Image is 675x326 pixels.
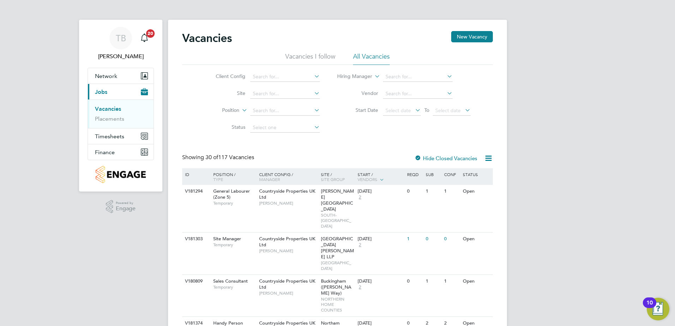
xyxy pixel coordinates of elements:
div: Client Config / [257,168,319,185]
label: Client Config [205,73,245,79]
span: Buckingham ([PERSON_NAME] Way) [321,278,351,296]
span: Site Manager [213,236,241,242]
div: [DATE] [358,188,404,194]
span: Select date [386,107,411,114]
span: [PERSON_NAME] [259,248,317,254]
span: [GEOGRAPHIC_DATA][PERSON_NAME] LLP [321,236,354,260]
span: 117 Vacancies [205,154,254,161]
span: 2 [358,194,362,200]
label: Site [205,90,245,96]
label: Hiring Manager [331,73,372,80]
span: 30 of [205,154,218,161]
div: ID [183,168,208,180]
div: V181303 [183,233,208,246]
a: 20 [137,27,151,49]
a: TB[PERSON_NAME] [88,27,154,61]
span: SOUTH-[GEOGRAPHIC_DATA] [321,212,354,229]
label: Status [205,124,245,130]
button: Network [88,68,154,84]
div: Sub [424,168,442,180]
a: Vacancies [95,105,121,112]
div: 0 [405,185,424,198]
div: 1 [405,233,424,246]
div: Conf [442,168,461,180]
nav: Main navigation [79,20,162,192]
div: Reqd [405,168,424,180]
input: Search for... [383,89,453,99]
h2: Vacancies [182,31,232,45]
span: [PERSON_NAME] [259,290,317,296]
div: Open [461,275,492,288]
a: Go to home page [88,166,154,183]
span: [PERSON_NAME] [259,200,317,206]
div: V180809 [183,275,208,288]
label: Vendor [337,90,378,96]
div: [DATE] [358,236,404,242]
span: TB [116,34,126,43]
input: Search for... [250,106,320,116]
div: Status [461,168,492,180]
div: Site / [319,168,356,185]
input: Search for... [250,72,320,82]
span: Engage [116,206,136,212]
input: Search for... [383,72,453,82]
div: Open [461,185,492,198]
button: New Vacancy [451,31,493,42]
span: Temporary [213,284,256,290]
div: Position / [208,168,257,185]
div: [DATE] [358,278,404,284]
li: Vacancies I follow [285,52,335,65]
li: All Vacancies [353,52,390,65]
span: Type [213,176,223,182]
span: [GEOGRAPHIC_DATA] [321,260,354,271]
div: 1 [442,185,461,198]
span: Site Group [321,176,345,182]
div: Start / [356,168,405,186]
label: Hide Closed Vacancies [414,155,477,162]
span: Countryside Properties UK Ltd [259,278,315,290]
img: countryside-properties-logo-retina.png [96,166,145,183]
span: Sales Consultant [213,278,248,284]
span: NORTHERN HOME COUNTIES [321,296,354,313]
label: Start Date [337,107,378,113]
span: Vendors [358,176,377,182]
button: Timesheets [88,128,154,144]
span: Jobs [95,89,107,95]
span: To [422,105,431,115]
input: Select one [250,123,320,133]
span: Tameem Bachour [88,52,154,61]
label: Position [199,107,239,114]
button: Jobs [88,84,154,99]
span: [PERSON_NAME][GEOGRAPHIC_DATA] [321,188,354,212]
span: Countryside Properties UK Ltd [259,236,315,248]
a: Placements [95,115,124,122]
div: 0 [405,275,424,288]
span: General Labourer (Zone 5) [213,188,250,200]
a: Powered byEngage [106,200,136,213]
span: Temporary [213,200,256,206]
span: Temporary [213,242,256,248]
div: 0 [424,233,442,246]
div: Jobs [88,99,154,128]
div: 1 [424,275,442,288]
span: Network [95,73,117,79]
div: Showing [182,154,256,161]
button: Finance [88,144,154,160]
span: Finance [95,149,115,156]
span: 2 [358,242,362,248]
span: Timesheets [95,133,124,140]
span: Manager [259,176,280,182]
div: 0 [442,233,461,246]
span: Countryside Properties UK Ltd [259,188,315,200]
div: 1 [442,275,461,288]
span: 2 [358,284,362,290]
span: 20 [146,29,155,38]
div: V181294 [183,185,208,198]
input: Search for... [250,89,320,99]
span: Powered by [116,200,136,206]
button: Open Resource Center, 10 new notifications [647,298,669,320]
div: 1 [424,185,442,198]
div: Open [461,233,492,246]
span: Select date [435,107,461,114]
div: 10 [646,303,653,312]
